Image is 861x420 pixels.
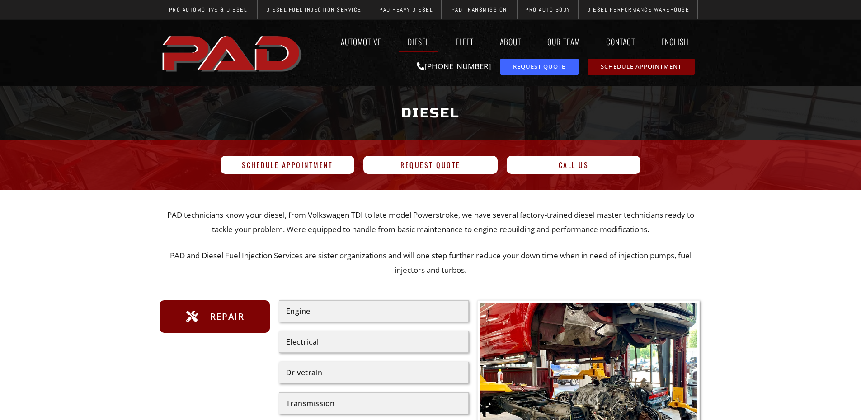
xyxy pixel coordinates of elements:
a: Diesel [399,31,438,52]
a: [PHONE_NUMBER] [417,61,491,71]
span: Diesel Fuel Injection Service [266,7,362,13]
a: schedule repair or service appointment [588,59,695,75]
p: PAD and Diesel Fuel Injection Services are sister organizations and will one step further reduce ... [160,248,702,278]
a: Automotive [332,31,390,52]
div: Transmission [286,400,461,407]
span: PAD Transmission [452,7,507,13]
span: Pro Automotive & Diesel [169,7,247,13]
div: Engine [286,308,461,315]
div: Drivetrain [286,369,461,376]
nav: Menu [306,31,702,52]
p: PAD technicians know your diesel, from Volkswagen TDI to late model Powerstroke, we have several ... [160,208,702,237]
span: Request Quote [400,161,461,168]
a: English [653,31,702,52]
div: Electrical [286,338,461,345]
a: request a service or repair quote [500,59,579,75]
span: Call Us [559,161,589,168]
span: Request Quote [513,64,565,70]
span: PAD Heavy Diesel [379,7,433,13]
span: Pro Auto Body [525,7,570,13]
a: pro automotive and diesel home page [160,28,306,77]
span: Repair [208,309,244,324]
a: Fleet [447,31,482,52]
span: Schedule Appointment [601,64,682,70]
a: Schedule Appointment [221,156,355,174]
a: Contact [598,31,644,52]
a: Request Quote [363,156,498,174]
a: About [491,31,530,52]
img: The image shows the word "PAD" in bold, red, uppercase letters with a slight shadow effect. [160,28,306,77]
a: Call Us [507,156,641,174]
h1: Diesel [164,96,697,130]
span: Schedule Appointment [242,161,333,168]
span: Diesel Performance Warehouse [587,7,689,13]
a: Our Team [539,31,588,52]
